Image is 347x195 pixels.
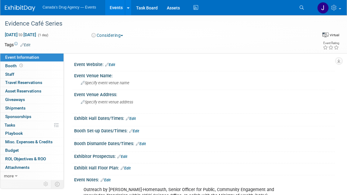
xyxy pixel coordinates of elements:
[5,139,53,144] span: Misc. Expenses & Credits
[323,42,339,45] div: Event Rating
[0,62,64,70] a: Booth
[322,32,339,38] div: Event Format
[0,138,64,146] a: Misc. Expenses & Credits
[5,131,23,136] span: Playbook
[5,123,15,127] span: Tasks
[51,180,64,188] td: Toggle Event Tabs
[74,152,335,160] div: Exhibitor Prospectus:
[0,172,64,180] a: more
[20,43,30,47] a: Edit
[129,129,139,133] a: Edit
[0,87,64,95] a: Asset Reservations
[0,129,64,138] a: Playbook
[5,106,26,110] span: Shipments
[74,126,335,134] div: Booth Set-up Dates/Times:
[5,148,19,153] span: Budget
[0,104,64,112] a: Shipments
[0,78,64,87] a: Travel Reservations
[0,70,64,78] a: Staff
[5,165,29,170] span: Attachments
[5,97,25,102] span: Giveaways
[5,156,46,161] span: ROI, Objectives & ROO
[74,90,335,98] div: Event Venue Address:
[329,33,339,37] div: Virtual
[0,96,64,104] a: Giveaways
[0,113,64,121] a: Sponsorships
[41,180,51,188] td: Personalize Event Tab Strip
[126,117,136,121] a: Edit
[0,163,64,172] a: Attachments
[105,63,115,67] a: Edit
[5,80,42,85] span: Travel Reservations
[5,32,36,37] span: [DATE] [DATE]
[117,155,127,159] a: Edit
[121,166,131,170] a: Edit
[5,89,41,93] span: Asset Reservations
[74,60,335,68] div: Event Website:
[287,32,339,41] div: Event Format
[317,2,329,14] img: Jessica Gerwing
[5,72,14,77] span: Staff
[18,63,24,68] span: Booth not reserved yet
[81,100,133,104] span: Specify event venue address
[0,146,64,155] a: Budget
[81,81,129,85] span: Specify event venue name
[322,33,328,37] img: Format-Virtual.png
[5,5,35,11] img: ExhibitDay
[5,42,30,48] td: Tags
[0,53,64,61] a: Event Information
[0,155,64,163] a: ROI, Objectives & ROO
[18,32,23,37] span: to
[74,71,335,79] div: Event Venue Name:
[74,163,335,171] div: Exhibit Hall Floor Plan:
[43,5,96,9] span: Canada's Drug Agency — Events
[101,178,111,182] a: Edit
[5,114,31,119] span: Sponsorships
[5,63,24,68] span: Booth
[89,32,125,38] button: Considering
[4,173,14,178] span: more
[5,55,39,60] span: Event Information
[3,18,307,29] div: Evidence Café Series
[74,114,335,122] div: Exhibit Hall Dates/Times:
[74,139,335,147] div: Booth Dismantle Dates/Times:
[136,142,146,146] a: Edit
[74,175,335,183] div: Event Notes:
[37,33,48,37] span: (1 day)
[0,121,64,129] a: Tasks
